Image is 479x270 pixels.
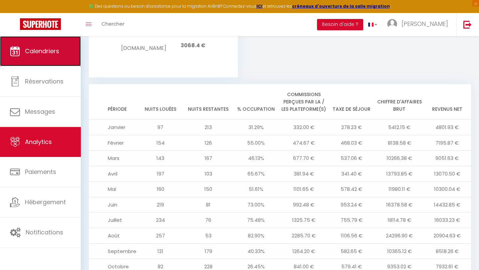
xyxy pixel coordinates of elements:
[280,197,328,212] td: 992.48 €
[280,228,328,243] td: 2285.70 €
[280,166,328,182] td: 381.94 €
[89,212,137,228] td: Juillet
[101,20,124,27] span: Chercher
[423,228,471,243] td: 20904.63 €
[376,84,423,120] th: Chiffre d'affaires brut
[328,182,376,197] td: 578.42 €
[280,243,328,259] td: 1264.20 €
[423,166,471,182] td: 13070.50 €
[96,13,129,36] a: Chercher
[121,37,166,54] td: [DOMAIN_NAME]
[376,228,423,243] td: 24296.90 €
[401,20,448,28] span: [PERSON_NAME]
[137,182,185,197] td: 160
[376,151,423,166] td: 10266.38 €
[232,166,280,182] td: 65.67%
[280,84,328,120] th: Commissions perçues par la / les plateforme(s)
[25,47,59,55] span: Calendriers
[184,182,232,197] td: 150
[137,243,185,259] td: 121
[328,197,376,212] td: 953.24 €
[232,212,280,228] td: 75.48%
[376,182,423,197] td: 11980.11 €
[280,212,328,228] td: 1325.75 €
[328,166,376,182] td: 341.40 €
[232,84,280,120] th: % Occupation
[184,84,232,120] th: Nuits restantes
[280,151,328,166] td: 677.70 €
[317,19,363,30] button: Besoin d'aide ?
[328,243,376,259] td: 582.65 €
[387,19,397,29] img: ...
[5,3,25,23] button: Ouvrir le widget de chat LiveChat
[292,3,390,9] a: créneaux d'ouverture de la salle migration
[232,243,280,259] td: 40.33%
[137,135,185,151] td: 154
[232,182,280,197] td: 51.61%
[184,135,232,151] td: 126
[423,182,471,197] td: 10300.04 €
[423,212,471,228] td: 16033.23 €
[423,84,471,120] th: Revenus net
[25,168,56,176] span: Paiements
[328,151,376,166] td: 537.06 €
[89,243,137,259] td: Septembre
[137,197,185,212] td: 219
[25,138,52,146] span: Analytics
[376,212,423,228] td: 18114.78 €
[184,243,232,259] td: 179
[137,212,185,228] td: 234
[137,151,185,166] td: 143
[423,120,471,135] td: 4801.93 €
[89,120,137,135] td: Janvier
[232,120,280,135] td: 31.29%
[137,84,185,120] th: Nuits louées
[423,243,471,259] td: 8518.26 €
[137,120,185,135] td: 97
[181,42,206,49] span: 3068.4 €
[25,107,55,116] span: Messages
[328,228,376,243] td: 1106.56 €
[280,120,328,135] td: 332.00 €
[89,151,137,166] td: Mars
[184,228,232,243] td: 53
[232,135,280,151] td: 55.00%
[89,197,137,212] td: Juin
[137,228,185,243] td: 257
[328,120,376,135] td: 278.23 €
[184,212,232,228] td: 76
[328,135,376,151] td: 468.03 €
[89,182,137,197] td: Mai
[89,166,137,182] td: Avril
[463,20,472,29] img: logout
[382,13,456,36] a: ... [PERSON_NAME]
[232,228,280,243] td: 82.90%
[280,135,328,151] td: 474.67 €
[137,166,185,182] td: 197
[26,228,63,236] span: Notifications
[256,3,262,9] a: ICI
[89,84,137,120] th: Période
[280,182,328,197] td: 1101.65 €
[184,166,232,182] td: 103
[25,77,64,85] span: Réservations
[328,84,376,120] th: Taxe de séjour
[20,18,61,30] img: Super Booking
[184,197,232,212] td: 81
[184,151,232,166] td: 167
[232,151,280,166] td: 46.13%
[423,135,471,151] td: 7195.87 €
[376,243,423,259] td: 10365.12 €
[232,197,280,212] td: 73.00%
[89,228,137,243] td: Août
[376,135,423,151] td: 8138.58 €
[376,197,423,212] td: 16378.58 €
[423,197,471,212] td: 14432.85 €
[376,166,423,182] td: 13793.85 €
[89,135,137,151] td: Février
[25,198,66,206] span: Hébergement
[376,120,423,135] td: 5412.15 €
[184,120,232,135] td: 213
